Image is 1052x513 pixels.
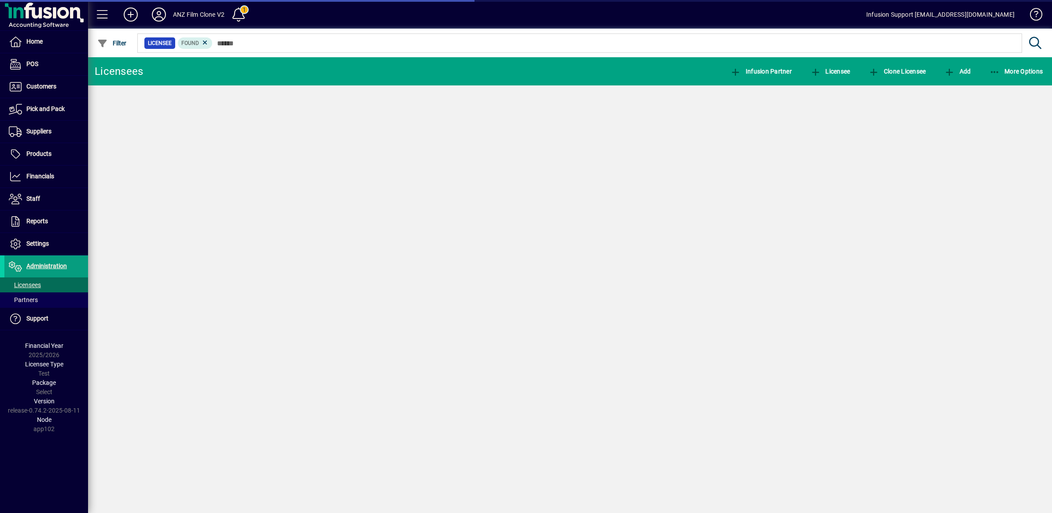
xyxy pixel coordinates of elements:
[145,7,173,22] button: Profile
[4,188,88,210] a: Staff
[866,7,1015,22] div: Infusion Support [EMAIL_ADDRESS][DOMAIN_NAME]
[730,68,792,75] span: Infusion Partner
[26,38,43,45] span: Home
[9,296,38,303] span: Partners
[26,150,51,157] span: Products
[4,210,88,233] a: Reports
[173,7,224,22] div: ANZ Film Clone V2
[26,240,49,247] span: Settings
[4,292,88,307] a: Partners
[4,98,88,120] a: Pick and Pack
[728,63,794,79] button: Infusion Partner
[117,7,145,22] button: Add
[26,195,40,202] span: Staff
[987,63,1045,79] button: More Options
[868,68,926,75] span: Clone Licensee
[4,76,88,98] a: Customers
[26,262,67,269] span: Administration
[26,60,38,67] span: POS
[4,143,88,165] a: Products
[989,68,1043,75] span: More Options
[866,63,928,79] button: Clone Licensee
[178,37,213,49] mat-chip: Found Status: Found
[942,63,973,79] button: Add
[32,379,56,386] span: Package
[4,277,88,292] a: Licensees
[37,416,51,423] span: Node
[4,53,88,75] a: POS
[9,281,41,288] span: Licensees
[25,342,63,349] span: Financial Year
[1023,2,1041,30] a: Knowledge Base
[4,308,88,330] a: Support
[148,39,172,48] span: Licensee
[26,128,51,135] span: Suppliers
[4,233,88,255] a: Settings
[34,398,55,405] span: Version
[95,35,129,51] button: Filter
[95,64,143,78] div: Licensees
[4,31,88,53] a: Home
[810,68,850,75] span: Licensee
[26,105,65,112] span: Pick and Pack
[25,361,63,368] span: Licensee Type
[944,68,971,75] span: Add
[4,121,88,143] a: Suppliers
[26,173,54,180] span: Financials
[4,166,88,188] a: Financials
[181,40,199,46] span: Found
[808,63,853,79] button: Licensee
[26,315,48,322] span: Support
[97,40,127,47] span: Filter
[26,218,48,225] span: Reports
[26,83,56,90] span: Customers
